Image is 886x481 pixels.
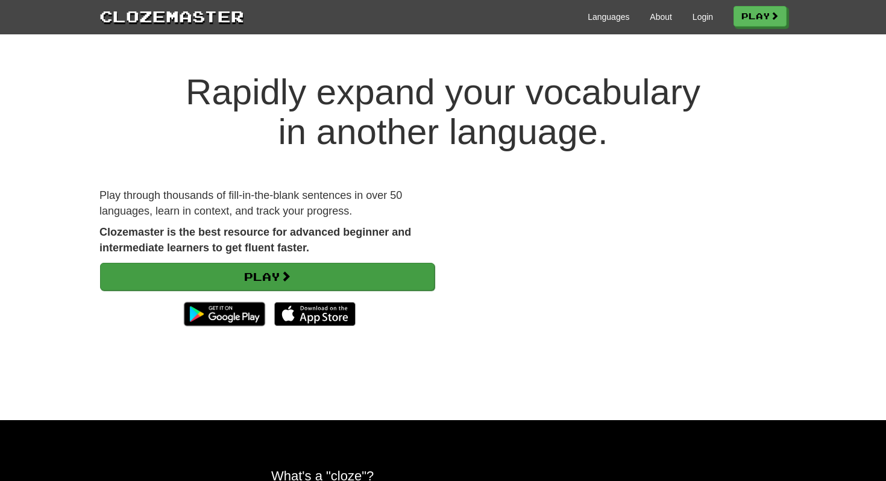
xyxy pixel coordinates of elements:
[178,296,271,332] img: Get it on Google Play
[100,263,435,291] a: Play
[588,11,629,23] a: Languages
[734,6,787,27] a: Play
[99,188,434,219] p: Play through thousands of fill-in-the-blank sentences in over 50 languages, learn in context, and...
[693,11,713,23] a: Login
[99,226,411,254] strong: Clozemaster is the best resource for advanced beginner and intermediate learners to get fluent fa...
[650,11,672,23] a: About
[99,5,244,27] a: Clozemaster
[274,302,356,326] img: Download_on_the_App_Store_Badge_US-UK_135x40-25178aeef6eb6b83b96f5f2d004eda3bffbb37122de64afbaef7...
